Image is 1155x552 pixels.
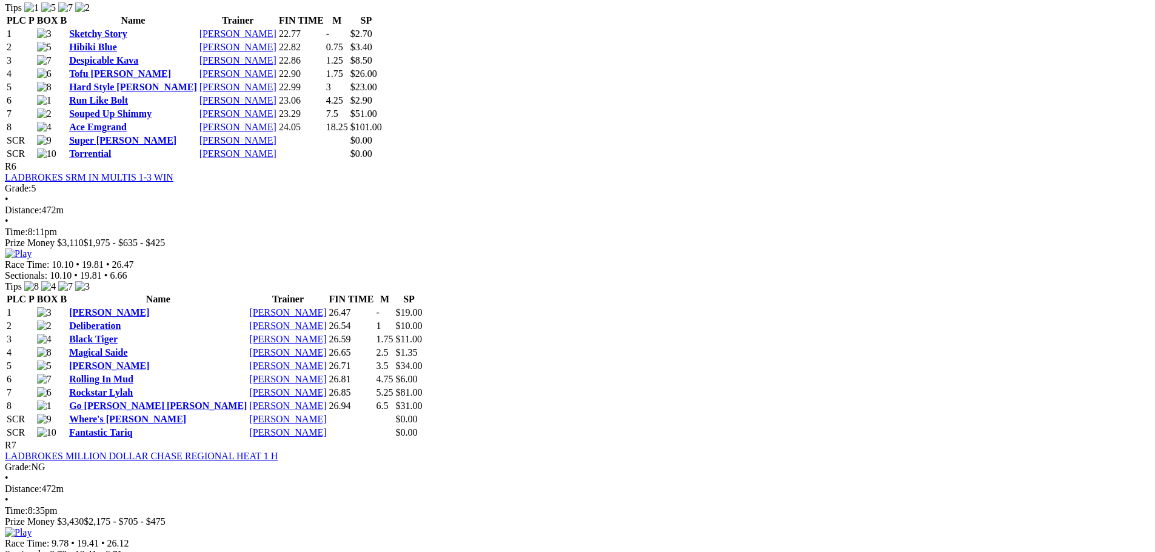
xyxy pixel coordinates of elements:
[5,238,1150,248] div: Prize Money $3,110
[50,270,72,281] span: 10.10
[6,413,35,425] td: SCR
[396,427,418,437] span: $0.00
[396,387,423,397] span: $81.00
[350,28,372,39] span: $2.70
[52,259,73,270] span: 10.10
[6,347,35,359] td: 4
[249,334,326,344] a: [PERSON_NAME]
[69,135,176,145] a: Super [PERSON_NAME]
[329,373,375,385] td: 26.81
[377,387,393,397] text: 5.25
[69,293,247,305] th: Name
[5,505,28,516] span: Time:
[6,28,35,40] td: 1
[107,538,129,548] span: 26.12
[69,414,186,424] a: Where's [PERSON_NAME]
[77,538,99,548] span: 19.41
[6,373,35,385] td: 6
[377,347,389,357] text: 2.5
[5,205,41,215] span: Distance:
[6,108,35,120] td: 7
[37,347,52,358] img: 8
[249,293,327,305] th: Trainer
[7,294,26,304] span: PLC
[69,321,121,331] a: Deliberation
[71,538,75,548] span: •
[52,538,69,548] span: 9.78
[278,121,324,133] td: 24.05
[58,2,73,13] img: 7
[60,294,67,304] span: B
[69,334,118,344] a: Black Tiger
[37,401,52,411] img: 1
[37,307,52,318] img: 3
[249,361,326,371] a: [PERSON_NAME]
[69,401,247,411] a: Go [PERSON_NAME] [PERSON_NAME]
[199,135,276,145] a: [PERSON_NAME]
[6,427,35,439] td: SCR
[396,414,418,424] span: $0.00
[350,42,372,52] span: $3.40
[106,259,110,270] span: •
[6,307,35,319] td: 1
[5,462,1150,473] div: NG
[6,400,35,412] td: 8
[69,15,198,27] th: Name
[104,270,108,281] span: •
[58,281,73,292] img: 7
[69,42,117,52] a: Hibiki Blue
[278,95,324,107] td: 23.06
[6,148,35,160] td: SCR
[37,387,52,398] img: 6
[249,401,326,411] a: [PERSON_NAME]
[6,387,35,399] td: 7
[249,374,326,384] a: [PERSON_NAME]
[278,68,324,80] td: 22.90
[326,108,338,119] text: 7.5
[69,148,111,159] a: Torrential
[249,427,326,437] a: [PERSON_NAME]
[329,387,375,399] td: 26.85
[199,95,276,105] a: [PERSON_NAME]
[5,505,1150,516] div: 8:35pm
[326,95,343,105] text: 4.25
[37,42,52,53] img: 5
[199,55,276,65] a: [PERSON_NAME]
[69,122,127,132] a: Ace Emgrand
[350,68,377,79] span: $26.00
[37,148,56,159] img: 10
[326,28,329,39] text: -
[28,15,35,25] span: P
[5,462,32,472] span: Grade:
[5,161,16,171] span: R6
[326,42,343,52] text: 0.75
[5,516,1150,527] div: Prize Money $3,430
[396,361,423,371] span: $34.00
[37,294,58,304] span: BOX
[37,28,52,39] img: 3
[396,374,418,384] span: $6.00
[199,122,276,132] a: [PERSON_NAME]
[37,414,52,425] img: 9
[69,28,127,39] a: Sketchy Story
[377,307,380,318] text: -
[278,28,324,40] td: 22.77
[350,55,372,65] span: $8.50
[326,68,343,79] text: 1.75
[28,294,35,304] span: P
[84,238,166,248] span: $1,975 - $635 - $425
[199,28,276,39] a: [PERSON_NAME]
[5,183,32,193] span: Grade:
[69,387,133,397] a: Rockstar Lylah
[377,361,389,371] text: 3.5
[69,82,197,92] a: Hard Style [PERSON_NAME]
[199,82,276,92] a: [PERSON_NAME]
[7,15,26,25] span: PLC
[278,15,324,27] th: FIN TIME
[5,227,1150,238] div: 8:11pm
[5,248,32,259] img: Play
[278,108,324,120] td: 23.29
[75,2,90,13] img: 2
[329,293,375,305] th: FIN TIME
[75,281,90,292] img: 3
